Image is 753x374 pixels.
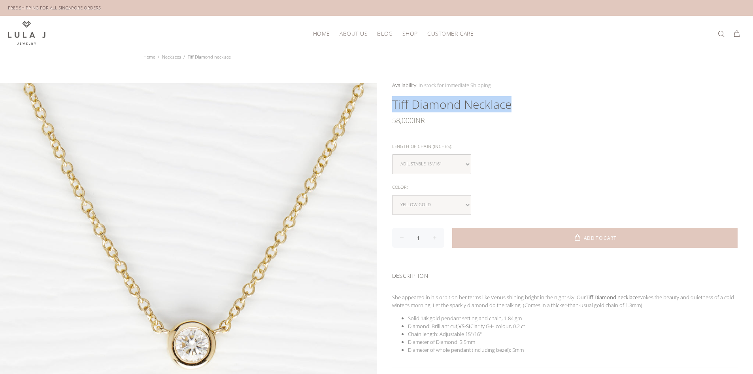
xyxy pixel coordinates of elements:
strong: VS-SI [459,323,470,330]
span: Tiff Diamond necklace [188,54,231,60]
li: Diameter of Diamond: 3.5mm [408,338,738,346]
span: About Us [340,30,368,36]
a: Shop [398,27,423,40]
li: Diamond: Brilliant cut, Clarity G-H colour, 0.2 ct [408,322,738,330]
li: Chain length: Adjustable 15"/16" [408,330,738,338]
span: Blog [377,30,393,36]
a: Home [143,54,155,60]
a: About Us [335,27,372,40]
li: Diameter of whole pendant (including bezel): 5mm [408,346,738,354]
span: In stock for Immediate Shipping [419,82,491,89]
div: FREE SHIPPING FOR ALL SINGAPORE ORDERS [8,4,101,12]
a: Customer Care [423,27,474,40]
span: 58,000 [392,112,413,128]
span: HOME [313,30,330,36]
span: ADD TO CART [584,236,616,241]
p: She appeared in his orbit on her terms like Venus shining bright in the night sky. Our evokes the... [392,293,738,309]
a: Blog [372,27,397,40]
div: Length of Chain (inches): [392,141,738,152]
span: Customer Care [427,30,474,36]
div: Color: [392,182,738,192]
span: Availability: [392,82,417,89]
a: HOME [308,27,335,40]
a: Necklaces [162,54,181,60]
h1: Tiff Diamond necklace [392,97,738,112]
div: INR [392,112,738,128]
button: ADD TO CART [452,228,738,248]
strong: Tiff Diamond necklace [586,294,638,301]
div: DESCRIPTION [392,262,738,287]
span: Shop [402,30,418,36]
li: Solid 14k gold pendant setting and chain, 1.84 gm [408,314,738,322]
